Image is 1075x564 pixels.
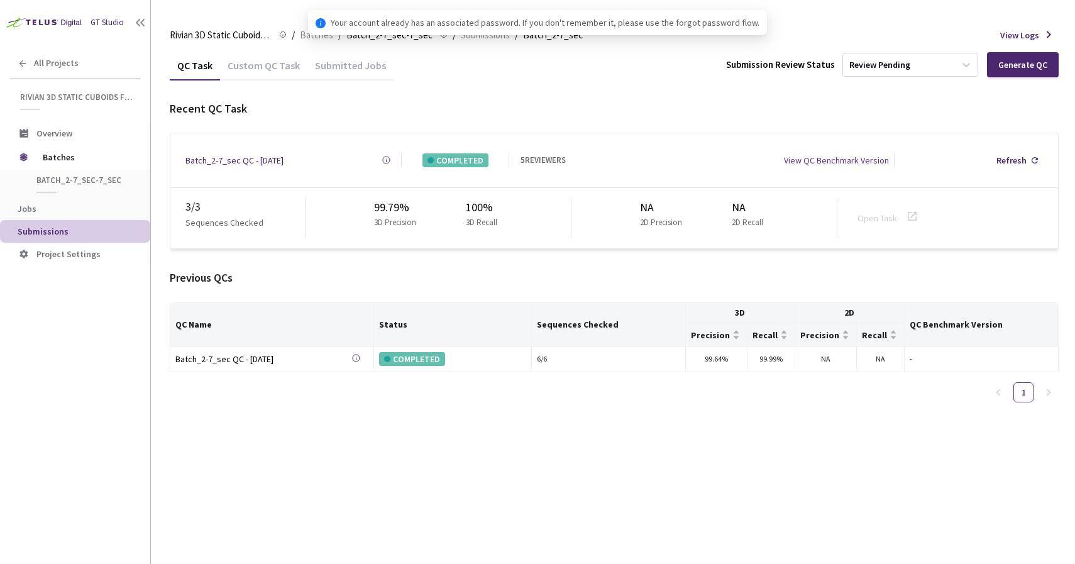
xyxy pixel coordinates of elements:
[686,302,795,323] th: 3D
[292,28,295,43] li: /
[1000,28,1039,42] span: View Logs
[998,60,1047,70] div: Generate QC
[374,199,421,216] div: 99.79%
[20,92,133,102] span: Rivian 3D Static Cuboids fixed[2024-25]
[466,216,497,229] p: 3D Recall
[752,330,778,340] span: Recall
[910,353,1053,365] div: -
[686,323,747,346] th: Precision
[995,389,1002,396] span: left
[537,353,680,365] div: 6 / 6
[185,153,284,167] a: Batch_2-7_sec QC - [DATE]
[466,199,502,216] div: 100%
[988,382,1008,402] button: left
[532,302,686,346] th: Sequences Checked
[1045,389,1052,396] span: right
[307,59,394,80] div: Submitted Jobs
[43,145,129,170] span: Batches
[36,248,101,260] span: Project Settings
[732,216,763,229] p: 2D Recall
[170,28,272,43] span: Rivian 3D Static Cuboids fixed[2024-25]
[849,59,910,71] div: Review Pending
[905,302,1059,346] th: QC Benchmark Version
[316,18,326,28] span: info-circle
[1039,382,1059,402] button: right
[691,330,730,340] span: Precision
[91,16,124,29] div: GT Studio
[36,128,72,139] span: Overview
[170,100,1059,118] div: Recent QC Task
[422,153,488,167] div: COMPLETED
[18,226,69,237] span: Submissions
[220,59,307,80] div: Custom QC Task
[170,269,1059,287] div: Previous QCs
[988,382,1008,402] li: Previous Page
[640,199,687,216] div: NA
[686,347,747,372] td: 99.64%
[795,347,857,372] td: NA
[170,302,374,346] th: QC Name
[640,216,682,229] p: 2D Precision
[185,198,305,216] div: 3 / 3
[857,347,905,372] td: NA
[374,216,416,229] p: 3D Precision
[1039,382,1059,402] li: Next Page
[18,203,36,214] span: Jobs
[996,153,1027,167] div: Refresh
[800,330,839,340] span: Precision
[175,352,351,367] a: Batch_2-7_sec QC - [DATE]
[1013,382,1034,402] li: 1
[170,59,220,80] div: QC Task
[297,28,336,41] a: Batches
[862,330,887,340] span: Recall
[747,323,795,346] th: Recall
[36,175,130,185] span: Batch_2-7_sec-7_sec
[747,347,795,372] td: 99.99%
[374,302,532,346] th: Status
[795,302,905,323] th: 2D
[1014,383,1033,402] a: 1
[732,199,768,216] div: NA
[726,57,835,72] div: Submission Review Status
[857,323,905,346] th: Recall
[521,154,566,167] div: 5 REVIEWERS
[185,216,263,229] p: Sequences Checked
[331,16,759,30] span: Your account already has an associated password. If you don't remember it, please use the forgot ...
[458,28,512,41] a: Submissions
[300,28,333,43] span: Batches
[857,213,897,224] a: Open Task
[784,153,889,167] div: View QC Benchmark Version
[795,323,857,346] th: Precision
[34,58,79,69] span: All Projects
[379,352,445,366] div: COMPLETED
